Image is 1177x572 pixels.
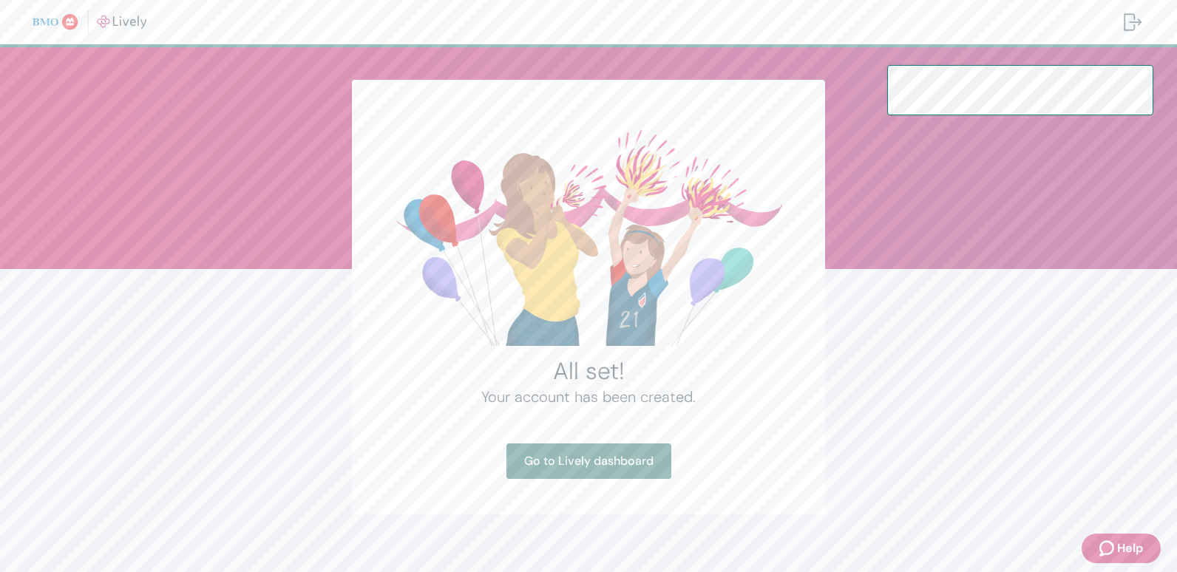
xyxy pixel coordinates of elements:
[1117,539,1143,557] span: Help
[1112,4,1153,40] button: Log out
[1082,534,1161,563] button: Zendesk support iconHelp
[506,443,671,479] a: Go to Lively dashboard
[387,356,790,386] h2: All set!
[33,10,147,34] img: Lively
[1099,539,1117,557] svg: Zendesk support icon
[387,386,790,408] h4: Your account has been created.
